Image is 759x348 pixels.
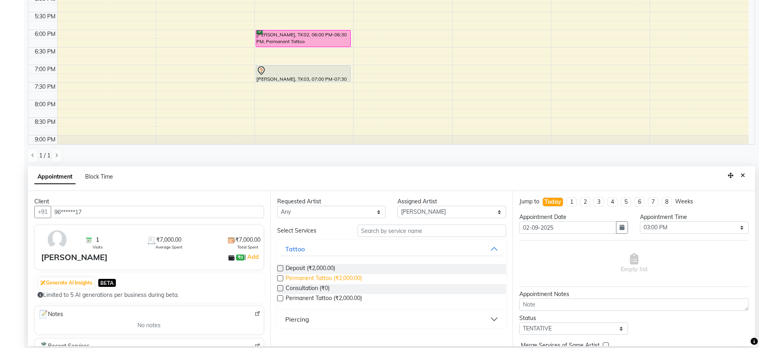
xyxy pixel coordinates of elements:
[33,12,57,21] div: 5:30 PM
[271,227,352,235] div: Select Services
[544,198,561,206] div: Today
[256,66,350,82] div: [PERSON_NAME], TK03, 07:00 PM-07:30 PM, Permanent Tattoo
[607,197,618,207] li: 4
[621,253,648,274] span: Empty list
[285,244,305,254] div: Tattoo
[137,321,161,330] span: No notes
[155,244,183,250] span: Average Spent
[277,197,386,206] div: Requested Artist
[397,197,506,206] div: Assigned Artist
[34,170,76,184] span: Appointment
[38,309,63,320] span: Notes
[33,100,57,109] div: 8:00 PM
[244,252,260,262] span: |
[156,236,181,244] span: ₹7,000.00
[286,284,330,294] span: Consultation (₹0)
[33,83,57,91] div: 7:30 PM
[519,221,616,234] input: yyyy-mm-dd
[280,312,503,326] button: Piercing
[621,197,631,207] li: 5
[33,48,57,56] div: 6:30 PM
[580,197,590,207] li: 2
[286,294,362,304] span: Permanent Tattoo (₹2,000.00)
[519,290,749,298] div: Appointment Notes
[85,173,113,180] span: Block Time
[236,255,244,261] span: ₹0
[286,274,362,284] span: Permanent Tattoo (₹2,000.00)
[519,197,539,206] div: Jump to
[38,291,261,299] div: Limited to 5 AI generations per business during beta.
[51,206,264,218] input: Search by Name/Mobile/Email/Code
[648,197,658,207] li: 7
[246,252,260,262] a: Add
[34,206,51,218] button: +91
[96,236,99,244] span: 1
[737,169,749,182] button: Close
[98,279,116,286] span: BETA
[519,213,628,221] div: Appointment Date
[358,225,506,237] input: Search by service name
[39,151,50,160] span: 1 / 1
[675,197,693,206] div: Weeks
[662,197,672,207] li: 8
[237,244,258,250] span: Total Spent
[285,314,309,324] div: Piercing
[640,213,749,221] div: Appointment Time
[93,244,103,250] span: Visits
[566,197,577,207] li: 1
[519,314,628,322] div: Status
[38,277,94,288] button: Generate AI Insights
[235,236,260,244] span: ₹7,000.00
[33,30,57,38] div: 6:00 PM
[256,30,350,47] div: [PERSON_NAME], TK02, 06:00 PM-06:30 PM, Permanent Tattoo
[280,242,503,256] button: Tattoo
[46,228,69,251] img: avatar
[594,197,604,207] li: 3
[33,118,57,126] div: 8:30 PM
[634,197,645,207] li: 6
[33,135,57,144] div: 9:00 PM
[286,264,335,274] span: Deposit (₹2,000.00)
[33,65,57,74] div: 7:00 PM
[41,251,107,263] div: [PERSON_NAME]
[34,197,264,206] div: Client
